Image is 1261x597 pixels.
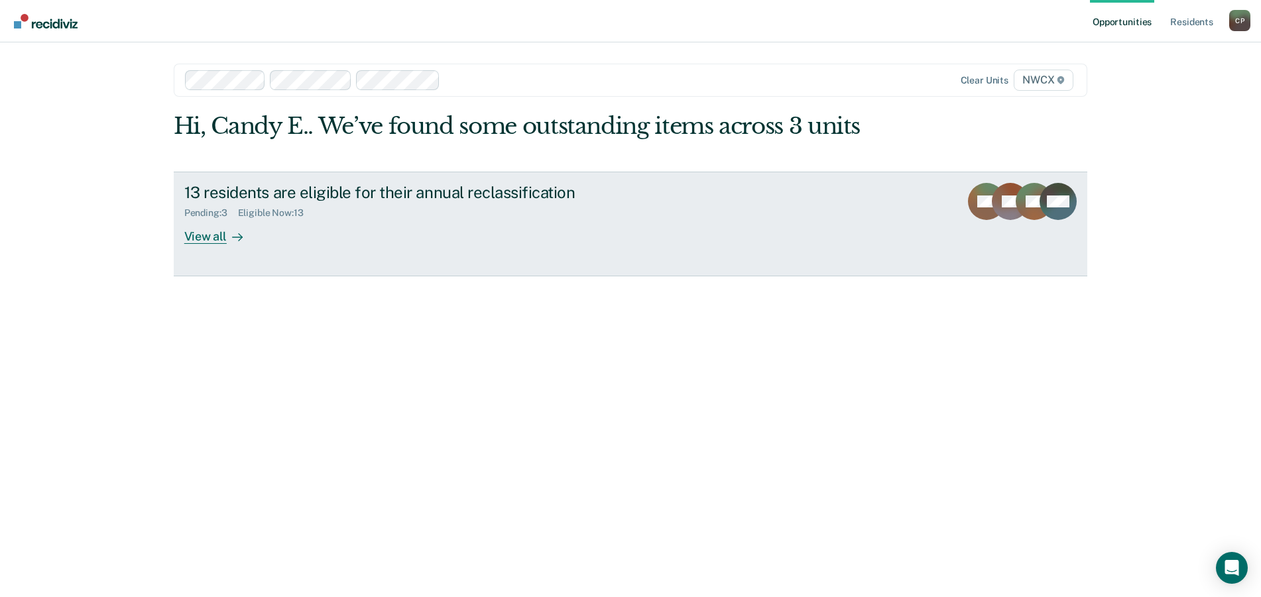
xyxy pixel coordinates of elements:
div: C P [1229,10,1250,31]
div: Eligible Now : 13 [238,207,314,219]
div: View all [184,218,259,244]
div: Pending : 3 [184,207,238,219]
span: NWCX [1014,70,1073,91]
button: Profile dropdown button [1229,10,1250,31]
div: 13 residents are eligible for their annual reclassification [184,183,650,202]
div: Open Intercom Messenger [1216,552,1248,584]
div: Hi, Candy E.. We’ve found some outstanding items across 3 units [174,113,905,140]
div: Clear units [961,75,1009,86]
a: 13 residents are eligible for their annual reclassificationPending:3Eligible Now:13View all [174,172,1088,276]
img: Recidiviz [14,14,78,28]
